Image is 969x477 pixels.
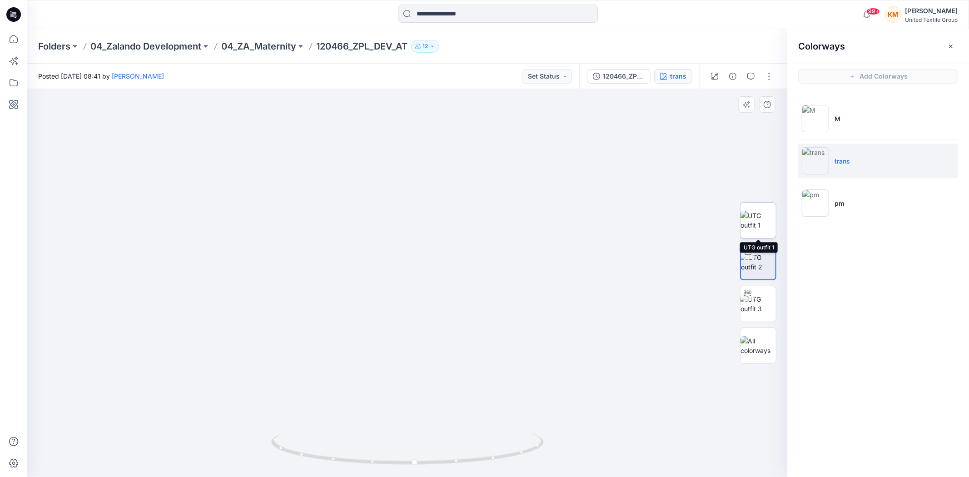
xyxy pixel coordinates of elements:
[221,40,296,53] a: 04_ZA_Maternity
[90,40,201,53] a: 04_Zalando Development
[835,156,850,166] p: trans
[654,69,692,84] button: trans
[740,294,776,313] img: UTG outfit 3
[802,105,829,132] img: M
[112,72,164,80] a: [PERSON_NAME]
[38,40,70,53] a: Folders
[740,336,776,355] img: All colorways
[798,41,845,52] h2: Colorways
[587,69,651,84] button: 120466_ZPL_2DEV_AT
[316,40,407,53] p: 120466_ZPL_DEV_AT
[905,5,958,16] div: [PERSON_NAME]
[726,69,740,84] button: Details
[866,8,880,15] span: 99+
[885,6,901,23] div: KM
[741,253,775,272] img: UTG outfit 2
[422,41,428,51] p: 12
[802,189,829,217] img: pm
[670,71,686,81] div: trans
[740,211,776,230] img: UTG outfit 1
[411,40,439,53] button: 12
[835,114,840,124] p: M
[905,16,958,23] div: United Textile Group
[38,71,164,81] span: Posted [DATE] 08:41 by
[835,199,844,208] p: pm
[802,147,829,174] img: trans
[603,71,645,81] div: 120466_ZPL_2DEV_AT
